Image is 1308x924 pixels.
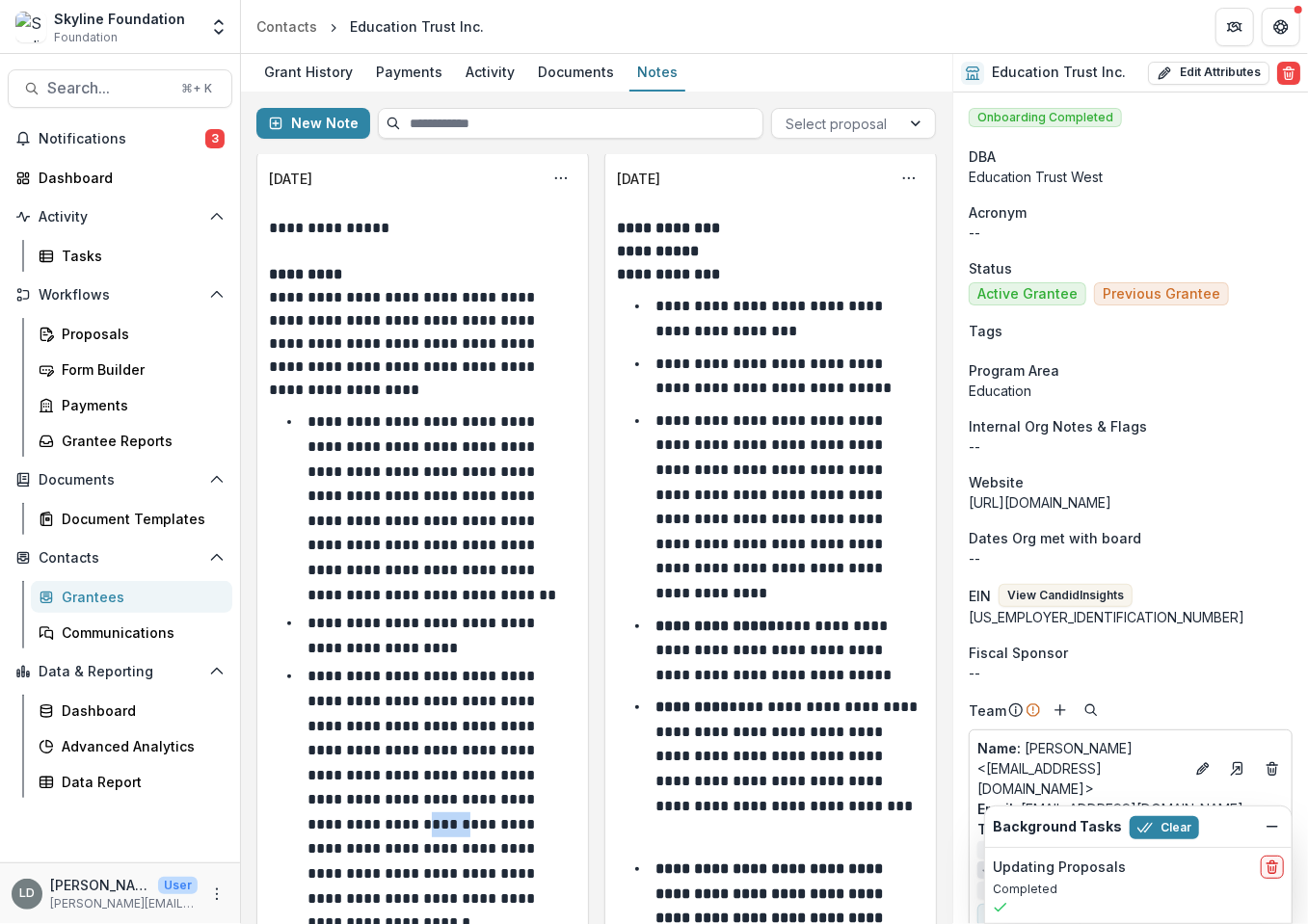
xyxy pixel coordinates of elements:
p: User [158,877,198,894]
span: Documents [39,472,201,488]
div: Grantee Reports [62,431,217,451]
div: Payments [62,395,217,415]
button: Options [894,163,924,194]
span: Search... [47,79,170,97]
div: Form Builder [62,359,217,380]
a: Form Builder [31,354,232,385]
div: Tasks [62,246,217,266]
p: [PERSON_NAME] <[EMAIL_ADDRESS][DOMAIN_NAME]> [977,738,1184,799]
a: Tasks [31,240,232,272]
button: Edit Attributes [1148,62,1269,85]
a: Contacts [249,13,325,40]
a: Go to contact [1222,753,1253,784]
div: Education Trust Inc. [350,16,484,37]
button: Add [1049,699,1072,722]
span: 3 [205,129,225,148]
span: Dates Org met with board [969,528,1141,548]
a: Payments [368,54,450,92]
span: DBA [969,146,996,167]
p: Education [969,381,1293,401]
button: Open Data & Reporting [8,656,232,687]
a: Data Report [31,766,232,798]
button: View CandidInsights [999,584,1133,607]
a: Communications [31,617,232,648]
button: Partners [1215,8,1254,46]
button: Open Workflows [8,279,232,310]
div: Contacts [256,16,317,37]
button: New Note [256,108,370,139]
h2: Background Tasks [993,819,1122,835]
div: Data Report [62,772,217,792]
div: Skyline Foundation [54,9,185,29]
button: Open Activity [8,201,232,232]
p: EIN [969,586,991,606]
nav: breadcrumb [249,13,492,40]
div: Notes [629,58,685,86]
button: Dismiss [1261,815,1284,838]
a: Grantee Reports [31,425,232,457]
span: Contacts [39,550,201,567]
a: Grantees [31,581,232,613]
span: Foundation [54,29,118,46]
div: -- [969,663,1293,683]
a: Payments [31,389,232,421]
a: Notes [629,54,685,92]
a: Documents [530,54,622,92]
button: Delete [1277,62,1300,85]
div: Documents [530,58,622,86]
a: [URL][DOMAIN_NAME] [969,494,1111,511]
span: Name : [977,740,1021,756]
div: Grant History [256,58,360,86]
a: Email: [EMAIL_ADDRESS][DOMAIN_NAME] [977,799,1243,819]
button: Open entity switcher [205,8,232,46]
button: Edit [1191,757,1215,780]
button: Open Contacts [8,542,232,573]
a: Dashboard [8,162,232,194]
a: Activity [458,54,522,92]
p: Team [969,700,1006,721]
div: [DATE] [269,169,312,189]
button: More [205,883,228,906]
div: Activity [458,58,522,86]
span: Email: [977,801,1017,817]
p: -- [969,436,1293,457]
p: -- [969,223,1293,243]
div: [DATE] [617,169,660,189]
div: Document Templates [62,509,217,529]
h2: Education Trust Inc. [992,65,1126,81]
div: Proposals [62,324,217,344]
p: Executive Director [977,819,1284,839]
div: Communications [62,622,217,643]
div: Advanced Analytics [62,736,217,756]
button: Search... [8,69,232,108]
span: Status [969,258,1012,278]
span: Workflows [39,287,201,304]
div: Dashboard [62,700,217,721]
p: [PERSON_NAME][EMAIL_ADDRESS][DOMAIN_NAME] [50,895,198,912]
span: Fiscal Sponsor [969,643,1068,663]
span: Internal Org Notes & Flags [969,416,1147,436]
h2: Updating Proposals [993,859,1126,876]
div: Grantees [62,587,217,607]
span: Program Area [969,360,1059,381]
a: Grant History [256,54,360,92]
span: Onboarding Completed [969,108,1122,127]
a: Advanced Analytics [31,730,232,762]
button: Get Help [1262,8,1300,46]
span: Website [969,472,1024,492]
span: Tags [969,321,1002,341]
a: Dashboard [31,695,232,726]
span: Data & Reporting [39,664,201,680]
button: delete [1261,856,1284,879]
span: Notifications [39,131,205,147]
a: Document Templates [31,503,232,535]
div: ⌘ + K [177,78,216,99]
div: Education Trust West [969,167,1293,187]
p: -- [969,548,1293,568]
span: Previous Grantee [1103,286,1220,303]
a: Name: [PERSON_NAME] <[EMAIL_ADDRESS][DOMAIN_NAME]> [977,738,1184,799]
button: Deletes [1261,757,1284,780]
span: Active Grantee [977,286,1078,303]
span: Title : [977,821,1012,837]
button: Search [1080,699,1103,722]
